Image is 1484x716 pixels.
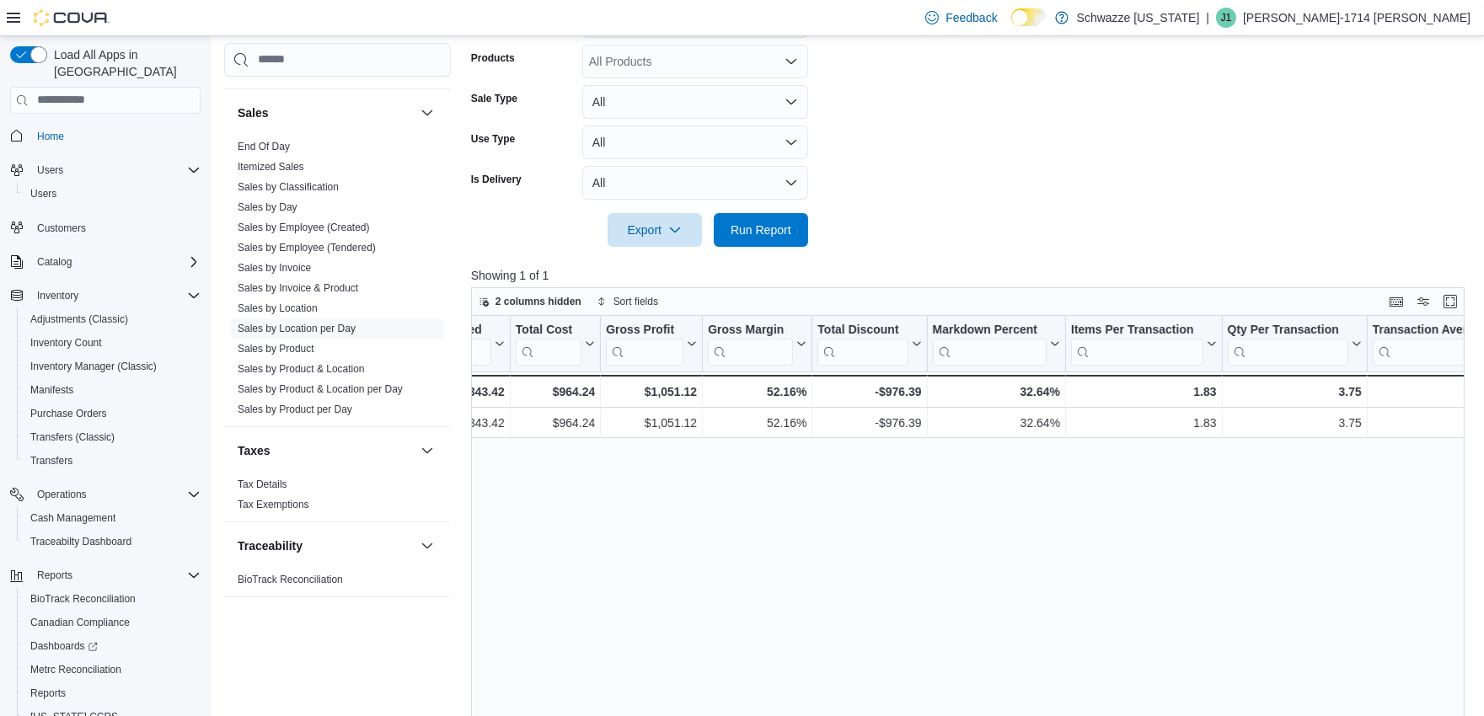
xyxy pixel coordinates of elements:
span: Users [37,163,63,177]
button: Sales [417,102,437,122]
label: Use Type [471,132,515,146]
a: Sales by Location per Day [238,322,356,334]
a: Traceabilty Dashboard [24,532,138,552]
span: Traceabilty Dashboard [30,535,131,548]
a: Canadian Compliance [24,612,137,633]
button: BioTrack Reconciliation [17,587,207,611]
span: Inventory Count [30,336,102,350]
label: Is Delivery [471,173,522,186]
button: Transfers (Classic) [17,425,207,449]
button: Transfers [17,449,207,473]
div: Items Per Transaction [1071,322,1203,338]
span: Tax Details [238,477,287,490]
button: Taxes [417,440,437,460]
button: Users [3,158,207,182]
span: Inventory Manager (Classic) [24,356,201,377]
button: All [582,126,808,159]
span: Transfers (Classic) [24,427,201,447]
div: Items Per Transaction [1071,322,1203,365]
a: Cash Management [24,508,122,528]
span: Customers [37,222,86,235]
button: Traceabilty Dashboard [17,530,207,553]
div: 52.16% [708,382,806,402]
button: Traceability [417,535,437,555]
span: Export [618,213,692,247]
a: BioTrack Reconciliation [24,589,142,609]
span: Sales by Product per Day [238,402,352,415]
div: $2,343.42 [404,382,505,402]
button: Total Cost [516,322,595,365]
div: Total Cost [516,322,581,338]
button: Catalog [3,250,207,274]
div: Markdown Percent [932,322,1046,338]
span: BioTrack Reconciliation [24,589,201,609]
h3: Sales [238,104,269,120]
a: Reports [24,683,72,703]
span: Transfers [24,451,201,471]
span: Sales by Product & Location per Day [238,382,403,395]
div: 3.75 [1227,413,1361,433]
span: Cash Management [24,508,201,528]
div: 1.83 [1071,413,1217,433]
span: Sales by Product [238,341,314,355]
button: Open list of options [785,55,798,68]
div: 52.16% [708,413,806,433]
button: Users [30,160,70,180]
div: 1.83 [1071,382,1217,402]
span: Home [30,126,201,147]
button: 2 columns hidden [472,291,588,312]
input: Dark Mode [1011,8,1047,26]
a: Metrc Reconciliation [24,660,128,680]
span: J1 [1221,8,1232,28]
a: Dashboards [17,634,207,658]
button: Keyboard shortcuts [1386,291,1406,312]
div: Justin-1714 Sullivan [1216,8,1236,28]
span: Operations [37,488,87,501]
span: Purchase Orders [24,403,201,424]
span: Catalog [30,252,201,272]
button: Manifests [17,378,207,402]
span: 2 columns hidden [496,295,581,308]
span: Sales by Classification [238,179,339,193]
span: Dashboards [24,636,201,656]
a: Tax Exemptions [238,498,309,510]
span: Catalog [37,255,72,269]
button: Inventory Count [17,331,207,355]
div: Qty Per Transaction [1227,322,1347,338]
a: Sales by Invoice & Product [238,281,358,293]
button: Export [608,213,702,247]
button: Sort fields [590,291,665,312]
div: Sales [224,136,451,425]
span: Reports [30,565,201,585]
span: Metrc Reconciliation [24,660,201,680]
span: Canadian Compliance [24,612,201,633]
span: Reports [24,683,201,703]
button: Gross Margin [708,322,806,365]
span: Cash Management [30,511,115,525]
span: End Of Day [238,139,290,152]
a: Purchase Orders [24,403,114,424]
button: Enter fullscreen [1440,291,1460,312]
button: Items Per Transaction [1071,322,1217,365]
span: Sales by Employee (Tendered) [238,240,376,254]
a: Sales by Day [238,200,297,212]
a: Home [30,126,71,147]
span: Manifests [30,383,73,397]
span: Purchase Orders [30,407,107,420]
span: Transfers (Classic) [30,430,115,444]
div: Total Invoiced [404,322,491,365]
a: Inventory Count [24,333,109,353]
div: $964.24 [516,382,595,402]
div: Gross Profit [606,322,683,338]
div: Total Invoiced [404,322,491,338]
div: $964.24 [516,413,595,433]
button: Taxes [238,441,414,458]
button: Operations [3,483,207,506]
span: Sort fields [613,295,658,308]
a: Sales by Product & Location per Day [238,382,403,394]
button: Sales [238,104,414,120]
div: -$976.39 [817,382,921,402]
button: Operations [30,484,94,505]
div: $1,051.12 [606,413,697,433]
span: BioTrack Reconciliation [238,572,343,585]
